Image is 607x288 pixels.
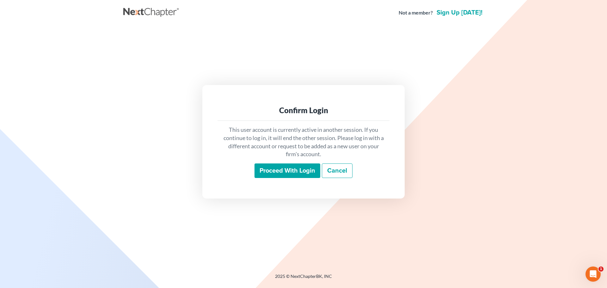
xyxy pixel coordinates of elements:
[322,163,353,178] a: Cancel
[399,9,433,16] strong: Not a member?
[254,163,320,178] input: Proceed with login
[123,273,484,285] div: 2025 © NextChapterBK, INC
[223,105,384,115] div: Confirm Login
[586,267,601,282] iframe: Intercom live chat
[435,9,484,16] a: Sign up [DATE]!
[598,267,604,272] span: 1
[223,126,384,158] p: This user account is currently active in another session. If you continue to log in, it will end ...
